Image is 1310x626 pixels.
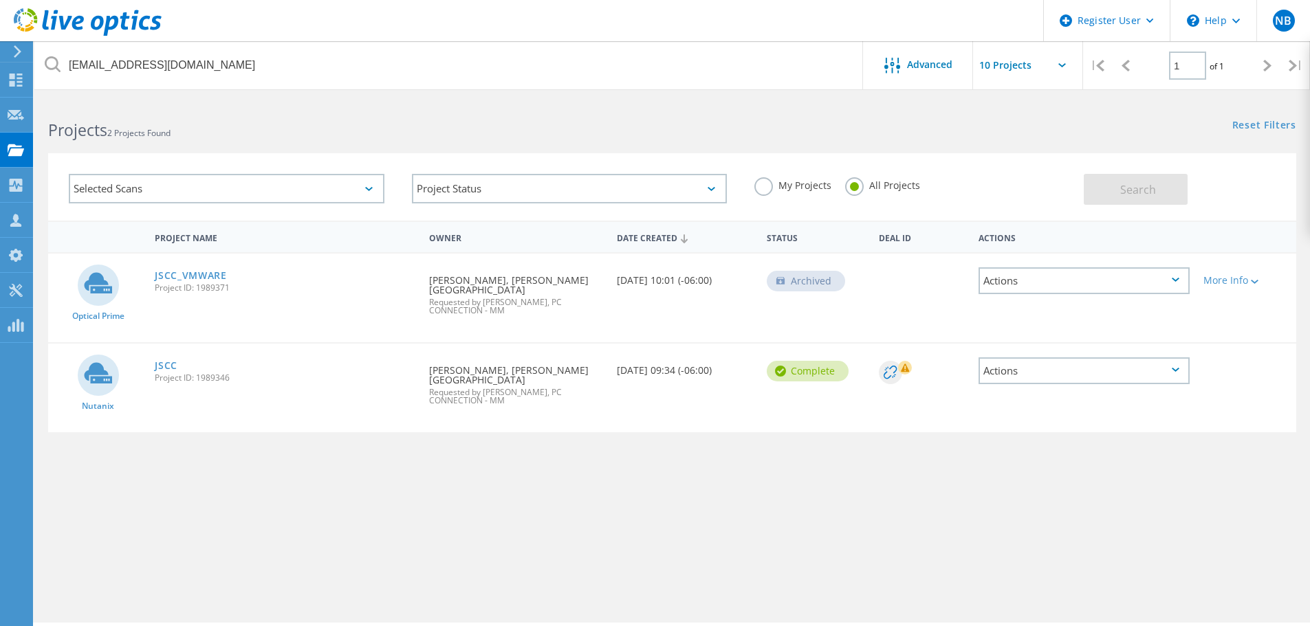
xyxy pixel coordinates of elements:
input: Search projects by name, owner, ID, company, etc [34,41,864,89]
div: Project Name [148,224,422,249]
div: | [1083,41,1111,90]
div: [DATE] 10:01 (-06:00) [610,254,760,299]
div: Status [760,224,872,249]
span: Requested by [PERSON_NAME], PC CONNECTION - MM [429,388,602,405]
label: All Projects [845,177,920,190]
div: [DATE] 09:34 (-06:00) [610,344,760,389]
a: JSCC [155,361,177,370]
div: More Info [1203,276,1289,285]
div: Selected Scans [69,174,384,203]
div: Owner [422,224,609,249]
span: of 1 [1210,60,1224,72]
div: [PERSON_NAME], [PERSON_NAME][GEOGRAPHIC_DATA] [422,254,609,328]
span: Project ID: 1989371 [155,284,415,292]
b: Projects [48,119,107,141]
div: Archived [767,271,845,291]
button: Search [1084,174,1188,205]
label: My Projects [754,177,831,190]
div: Complete [767,361,849,381]
span: 2 Projects Found [107,127,171,139]
a: Live Optics Dashboard [14,29,162,38]
div: [PERSON_NAME], [PERSON_NAME][GEOGRAPHIC_DATA] [422,344,609,418]
span: Nutanix [82,402,114,410]
a: JSCC_VMWARE [155,271,227,280]
span: Search [1120,182,1156,197]
span: Optical Prime [72,312,124,320]
span: Project ID: 1989346 [155,374,415,382]
span: Advanced [907,60,952,69]
a: Reset Filters [1232,120,1296,132]
div: | [1282,41,1310,90]
div: Project Status [412,174,728,203]
svg: \n [1187,14,1199,27]
div: Actions [979,267,1190,294]
span: NB [1275,15,1291,26]
div: Deal Id [872,224,972,249]
div: Actions [979,357,1190,384]
div: Actions [972,224,1197,249]
span: Requested by [PERSON_NAME], PC CONNECTION - MM [429,298,602,315]
div: Date Created [610,224,760,250]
